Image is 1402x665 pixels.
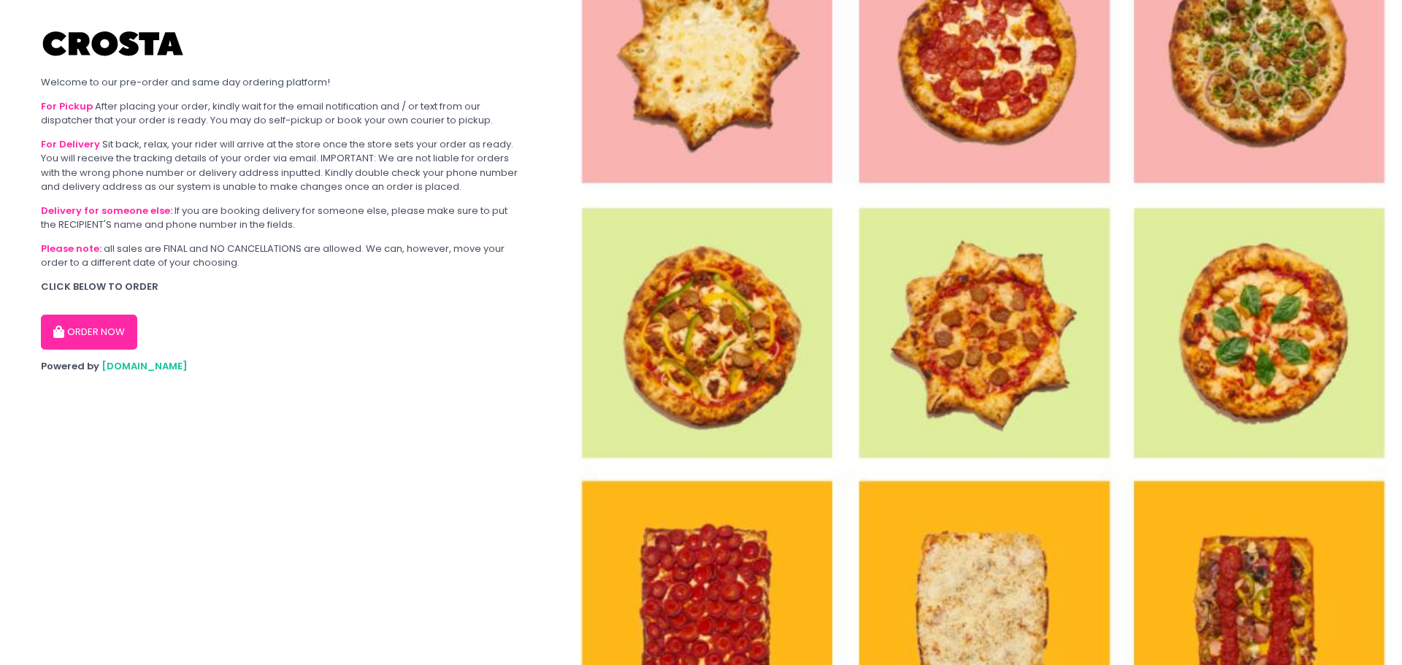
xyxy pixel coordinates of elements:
[41,99,93,113] b: For Pickup
[41,242,520,270] div: all sales are FINAL and NO CANCELLATIONS are allowed. We can, however, move your order to a diffe...
[41,22,187,66] img: Crosta Pizzeria
[41,359,520,374] div: Powered by
[41,137,520,194] div: Sit back, relax, your rider will arrive at the store once the store sets your order as ready. You...
[41,137,100,151] b: For Delivery
[41,315,137,350] button: ORDER NOW
[41,242,101,255] b: Please note:
[41,204,172,218] b: Delivery for someone else:
[41,204,520,232] div: If you are booking delivery for someone else, please make sure to put the RECIPIENT'S name and ph...
[101,359,188,373] a: [DOMAIN_NAME]
[41,280,520,294] div: CLICK BELOW TO ORDER
[41,99,520,128] div: After placing your order, kindly wait for the email notification and / or text from our dispatche...
[41,75,520,90] div: Welcome to our pre-order and same day ordering platform!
